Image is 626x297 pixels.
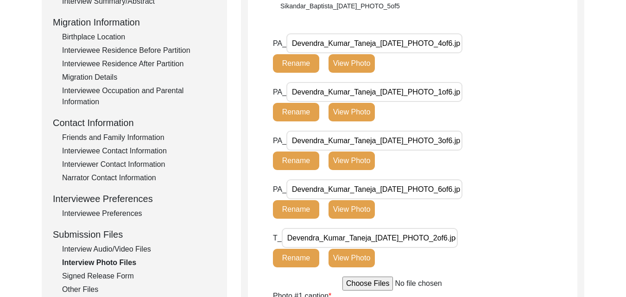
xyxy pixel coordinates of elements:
button: Rename [273,152,319,170]
div: Interviewee Contact Information [62,145,216,157]
span: PA_ [273,39,286,47]
button: View Photo [329,200,375,219]
div: Migration Information [53,15,216,29]
div: Contact Information [53,116,216,130]
button: View Photo [329,152,375,170]
span: PA_ [273,185,286,193]
div: Friends and Family Information [62,132,216,143]
div: Signed Release Form [62,271,216,282]
div: Interviewee Occupation and Parental Information [62,85,216,107]
div: Narrator Contact Information [62,172,216,183]
div: Submission Files [53,227,216,241]
span: PA_ [273,137,286,145]
button: View Photo [329,54,375,73]
button: Rename [273,103,319,121]
button: Rename [273,249,319,267]
div: Interviewer Contact Information [62,159,216,170]
span: PA_ [273,88,286,96]
div: Migration Details [62,72,216,83]
div: Interviewee Residence Before Partition [62,45,216,56]
button: Rename [273,200,319,219]
div: Birthplace Location [62,32,216,43]
button: View Photo [329,249,375,267]
div: Interview Photo Files [62,257,216,268]
div: Interviewee Residence After Partition [62,58,216,70]
button: View Photo [329,103,375,121]
div: Interviewee Preferences [62,208,216,219]
div: Interview Audio/Video Files [62,244,216,255]
div: Interviewee Preferences [53,192,216,206]
div: Other Files [62,284,216,295]
button: Rename [273,54,319,73]
span: T_ [273,234,282,242]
